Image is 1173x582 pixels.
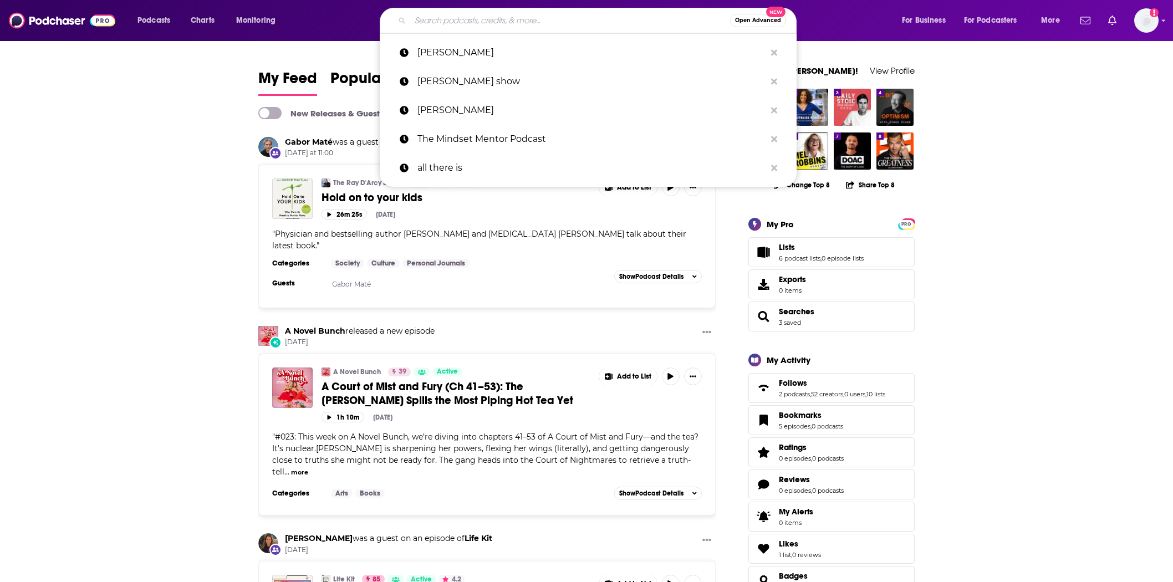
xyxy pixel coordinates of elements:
[792,551,821,559] a: 0 reviews
[332,280,371,288] a: Gabor Maté
[894,12,960,29] button: open menu
[1134,8,1159,33] button: Show profile menu
[272,229,686,251] span: Physician and bestselling author [PERSON_NAME] and [MEDICAL_DATA] [PERSON_NAME] talk about their ...
[272,178,313,219] img: Hold on to your kids
[748,237,915,267] span: Lists
[285,533,353,543] a: Britt Frank
[779,287,806,294] span: 0 items
[285,137,333,147] a: Gabor Maté
[902,13,946,28] span: For Business
[870,65,915,76] a: View Profile
[752,277,774,292] span: Exports
[619,489,684,497] span: Show Podcast Details
[191,13,215,28] span: Charts
[399,366,406,377] span: 39
[812,422,843,430] a: 0 podcasts
[812,487,844,494] a: 0 podcasts
[779,442,807,452] span: Ratings
[834,89,871,126] img: The Daily Stoic
[322,209,367,219] button: 26m 25s
[779,378,885,388] a: Follows
[779,422,810,430] a: 5 episodes
[748,373,915,403] span: Follows
[417,125,766,154] p: The Mindset Mentor Podcast
[779,455,811,462] a: 0 episodes
[811,390,843,398] a: 52 creators
[791,132,828,170] a: The Mel Robbins Podcast
[272,367,313,408] a: A Court of Mist and Fury (Ch 41–53): The Suriel Spills the Most Piping Hot Tea Yet
[331,259,364,268] a: Society
[779,319,801,326] a: 3 saved
[333,178,401,187] a: The Ray D'Arcy Show
[614,270,702,283] button: ShowPodcast Details
[779,274,806,284] span: Exports
[752,244,774,260] a: Lists
[272,259,322,268] h3: Categories
[779,254,820,262] a: 6 podcast lists
[380,38,797,67] a: [PERSON_NAME]
[1104,11,1121,30] a: Show notifications dropdown
[730,14,786,27] button: Open AdvancedNew
[779,410,843,420] a: Bookmarks
[284,467,289,477] span: ...
[388,367,411,376] a: 39
[285,533,492,544] h3: was a guest on an episode of
[1150,8,1159,17] svg: Add a profile image
[437,366,458,377] span: Active
[779,307,814,316] a: Searches
[269,544,282,556] div: New Appearance
[285,326,435,336] h3: released a new episode
[322,380,573,407] span: A Court of Mist and Fury (Ch 41–53): The [PERSON_NAME] Spills the Most Piping Hot Tea Yet
[779,519,813,527] span: 0 items
[811,455,812,462] span: ,
[1033,12,1074,29] button: open menu
[779,378,807,388] span: Follows
[748,437,915,467] span: Ratings
[380,154,797,182] a: all there is
[599,178,657,196] button: Show More Button
[748,65,858,76] a: Welcome [PERSON_NAME]!
[844,390,865,398] a: 0 users
[752,309,774,324] a: Searches
[322,367,330,376] img: A Novel Bunch
[698,533,716,547] button: Show More Button
[812,455,844,462] a: 0 podcasts
[417,67,766,96] p: russell moore show
[752,412,774,428] a: Bookmarks
[258,69,317,94] span: My Feed
[779,442,844,452] a: Ratings
[258,137,278,157] img: Gabor Maté
[748,302,915,331] span: Searches
[876,132,914,170] a: The School of Greatness
[417,38,766,67] p: sharon mcmahon
[957,12,1033,29] button: open menu
[272,432,698,477] span: #023: This week on A Novel Bunch, we’re diving into chapters 41–53 of A Court of Mist and Fury—an...
[285,137,531,147] h3: was a guest on an episode of
[9,10,115,31] img: Podchaser - Follow, Share and Rate Podcasts
[1134,8,1159,33] img: User Profile
[258,533,278,553] a: Britt Frank
[767,355,810,365] div: My Activity
[410,12,730,29] input: Search podcasts, credits, & more...
[614,487,702,500] button: ShowPodcast Details
[380,96,797,125] a: [PERSON_NAME]
[822,254,864,262] a: 0 episode lists
[285,338,435,347] span: [DATE]
[376,211,395,218] div: [DATE]
[845,174,895,196] button: Share Top 8
[373,413,392,421] div: [DATE]
[322,178,330,187] img: The Ray D'Arcy Show
[322,380,591,407] a: A Court of Mist and Fury (Ch 41–53): The [PERSON_NAME] Spills the Most Piping Hot Tea Yet
[791,89,828,126] img: The Gutbliss Podcast
[269,147,282,159] div: New Appearance
[432,367,462,376] a: Active
[811,487,812,494] span: ,
[272,279,322,288] h3: Guests
[380,125,797,154] a: The Mindset Mentor Podcast
[272,229,686,251] span: " "
[331,489,353,498] a: Arts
